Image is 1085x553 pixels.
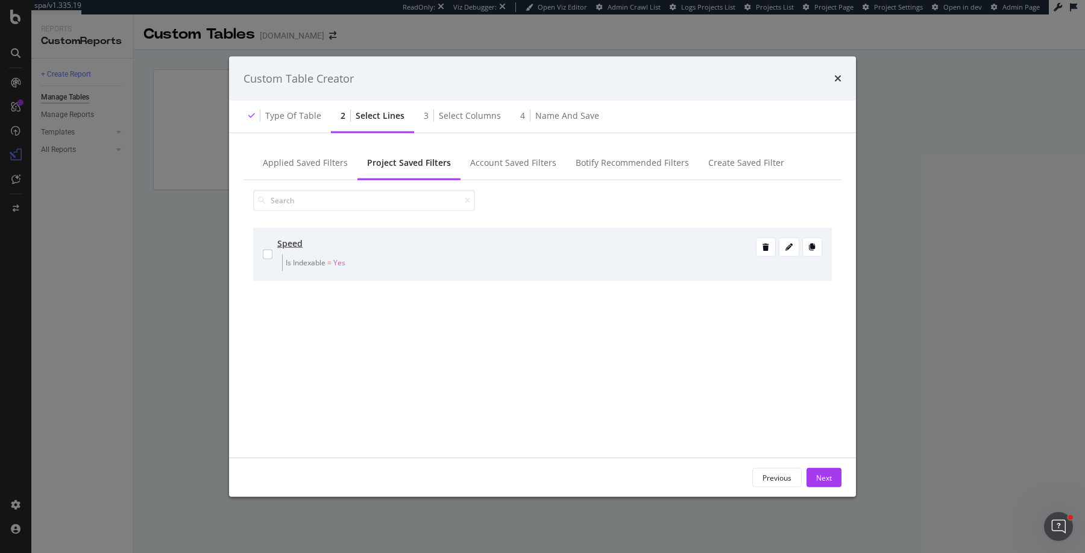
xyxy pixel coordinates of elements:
div: 4 [520,110,525,122]
div: Botify Recommended Filters [576,157,689,169]
div: Custom Table Creator [244,71,354,86]
input: Search [253,190,475,211]
div: 2 [341,110,345,122]
button: Next [807,468,841,487]
div: Project Saved Filters [367,157,451,169]
div: Account Saved Filters [470,157,556,169]
span: Is Indexable [286,258,325,268]
span: = [327,258,332,268]
iframe: Intercom live chat [1044,512,1073,541]
div: Applied Saved Filters [263,157,348,169]
div: Next [816,472,832,482]
button: Edit this filter. [779,238,799,257]
div: Create Saved Filter [708,157,784,169]
div: Select lines [356,110,404,122]
div: 3 [424,110,429,122]
div: Select columns [439,110,501,122]
button: Clone this filter. [802,238,822,257]
div: Speed [277,238,303,250]
div: modal [229,56,856,497]
div: times [834,71,841,86]
button: Previous [752,468,802,487]
button: Delete this filter. [756,238,776,257]
span: Yes [333,258,345,268]
div: Name and save [535,110,599,122]
div: Type of table [265,110,321,122]
div: Previous [763,472,791,482]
